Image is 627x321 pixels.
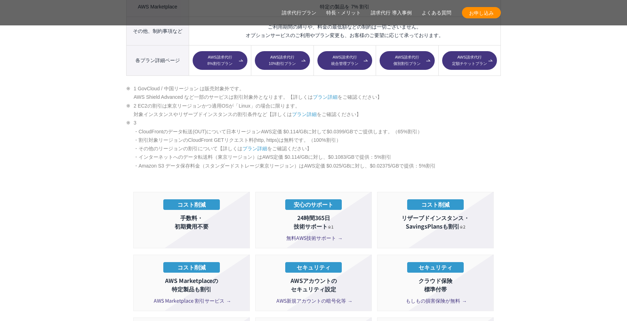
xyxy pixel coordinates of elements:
p: 手数料・ 初期費用不要 [137,213,246,230]
span: 無料AWS技術サポート [286,234,341,242]
span: AWS Marketplace 割引サービス [154,297,229,304]
a: お申し込み [462,7,501,18]
th: 各プラン詳細ページ [127,45,189,76]
a: 無料AWS技術サポート [259,234,368,242]
p: コスト削減 [163,199,220,210]
span: AWS新規アカウントの暗号化等 [276,297,351,304]
a: AWS請求代行10%割引プラン [255,51,310,70]
a: よくある質問 [422,9,451,17]
p: セキュリティ [285,262,342,273]
a: プラン詳細 [292,111,317,117]
li: 3 ・CloudFrontのデータ転送(OUT)について日本リージョンAWS定価 $0.114/GBに対して$0.0399/GBでご提供します。（65%割引） ・割引対象リージョンのCloudF... [126,119,501,170]
span: もしもの損害保険が無料 [406,297,465,304]
a: 請求代行 導入事例 [371,9,412,17]
a: AWS請求代行個別割引プラン [380,51,434,70]
p: リザーブドインスタンス・ SavingsPlansも割引 [381,213,490,230]
p: 安心のサポート [285,199,342,210]
a: AWS新規アカウントの暗号化等 [259,297,368,304]
p: セキュリティ [407,262,464,273]
a: プラン詳細 [242,146,267,151]
p: クラウド保険 標準付帯 [381,276,490,293]
p: 24時間365日 技術サポート [259,213,368,230]
a: 請求代行プラン [282,9,316,17]
a: プラン詳細 [313,94,338,100]
a: AWS請求代行8%割引プラン [193,51,247,70]
p: コスト削減 [163,262,220,273]
li: 2 EC2の割引は東京リージョンかつ適用OSが「Linux」の場合に限ります。 対象インスタンスやリザーブドインスタンスの割引条件など【詳しくは をご確認ください】 [126,102,501,119]
a: AWS請求代行定額チケットプラン [442,51,497,70]
p: コスト削減 [407,199,464,210]
td: ご利用期間の縛りや、料金の最低額などの制約は一切ございません。 オプションサービスのご利用やプラン変更も、お客様のご要望に応じて承っております。 [189,17,500,45]
a: もしもの損害保険が無料 [381,297,490,304]
span: お申し込み [462,9,501,17]
a: 特長・メリット [326,9,361,17]
a: AWS請求代行統合管理プラン [317,51,372,70]
li: 1 GovCloud / 中国リージョン は販売対象外です。 AWS Shield Advanced など一部のサービスは割引対象外となります。【詳しくは をご確認ください】 [126,84,501,102]
p: AWS Marketplaceの 特定製品も割引 [137,276,246,293]
span: ※1 [328,224,334,230]
a: AWS Marketplace 割引サービス [137,297,246,304]
span: ※2 [459,224,465,230]
th: その他、制約事項など [127,17,189,45]
p: AWSアカウントの セキュリティ設定 [259,276,368,293]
